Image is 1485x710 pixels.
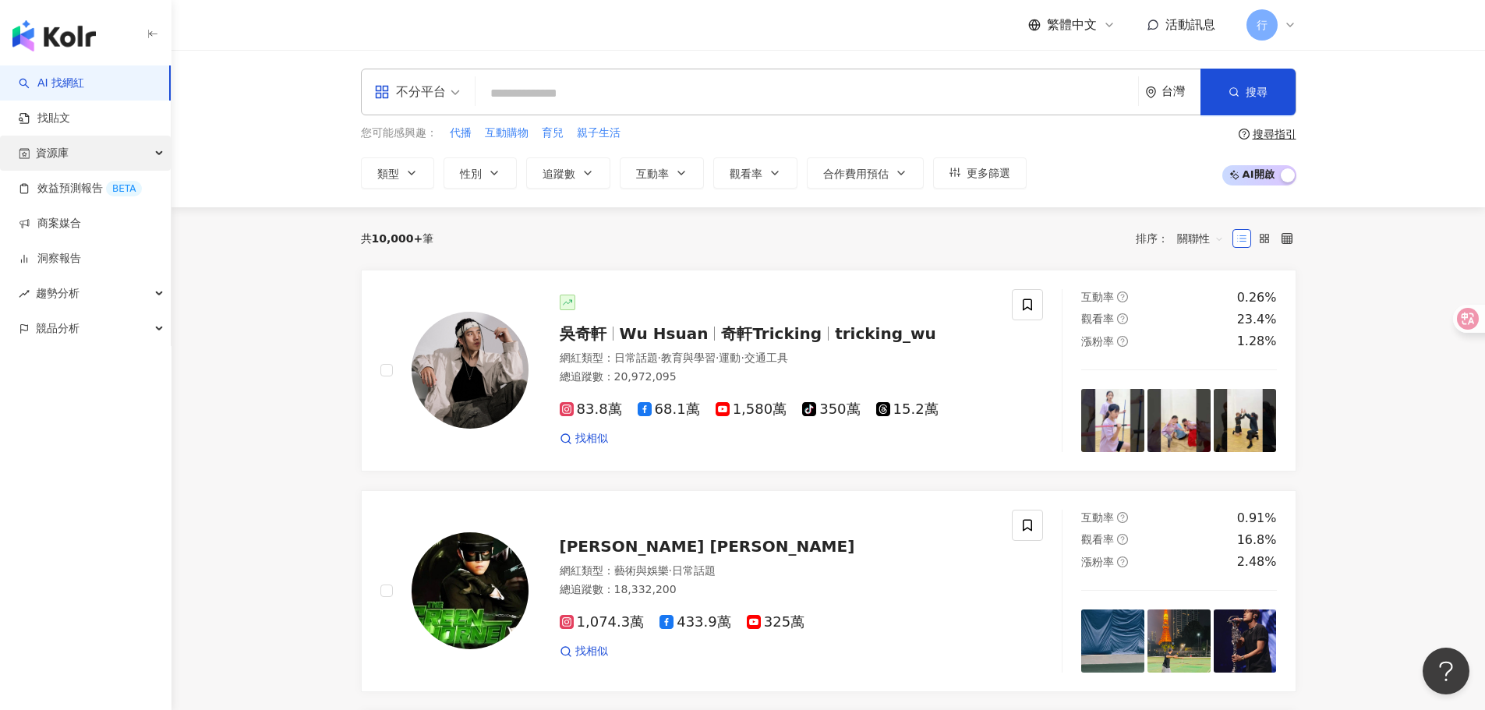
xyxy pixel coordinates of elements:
[1081,511,1114,524] span: 互動率
[19,251,81,267] a: 洞察報告
[1200,69,1296,115] button: 搜尋
[484,125,529,142] button: 互動購物
[412,312,529,429] img: KOL Avatar
[614,564,669,577] span: 藝術與娛樂
[1239,129,1250,140] span: question-circle
[541,125,564,142] button: 育兒
[412,532,529,649] img: KOL Avatar
[19,288,30,299] span: rise
[669,564,672,577] span: ·
[1237,311,1277,328] div: 23.4%
[460,168,482,180] span: 性別
[1081,291,1114,303] span: 互動率
[1246,86,1268,98] span: 搜尋
[1117,512,1128,523] span: question-circle
[361,490,1296,692] a: KOL Avatar[PERSON_NAME] [PERSON_NAME]網紅類型：藝術與娛樂·日常話題總追蹤數：18,332,2001,074.3萬433.9萬325萬找相似互動率questi...
[374,79,446,104] div: 不分平台
[560,431,608,447] a: 找相似
[1081,556,1114,568] span: 漲粉率
[19,111,70,126] a: 找貼文
[1165,17,1215,32] span: 活動訊息
[658,351,661,364] span: ·
[719,351,741,364] span: 運動
[450,125,472,141] span: 代播
[1081,609,1144,673] img: post-image
[1081,335,1114,348] span: 漲粉率
[576,125,621,142] button: 親子生活
[721,324,822,343] span: 奇軒Tricking
[1214,389,1277,452] img: post-image
[1177,226,1224,251] span: 關聯性
[1257,16,1268,34] span: 行
[1081,313,1114,325] span: 觀看率
[1237,333,1277,350] div: 1.28%
[361,270,1296,472] a: KOL Avatar吳奇軒Wu Hsuan奇軒Trickingtricking_wu網紅類型：日常話題·教育與學習·運動·交通工具總追蹤數：20,972,09583.8萬68.1萬1,580萬3...
[377,168,399,180] span: 類型
[1237,553,1277,570] div: 2.48%
[967,167,1010,179] span: 更多篩選
[716,401,787,418] span: 1,580萬
[1145,87,1157,98] span: environment
[1081,389,1144,452] img: post-image
[560,614,645,631] span: 1,074.3萬
[36,276,80,311] span: 趨勢分析
[19,181,142,196] a: 效益預測報告BETA
[933,157,1027,189] button: 更多篩選
[542,125,564,141] span: 育兒
[716,351,719,364] span: ·
[802,401,860,418] span: 350萬
[713,157,797,189] button: 觀看率
[36,311,80,346] span: 競品分析
[876,401,939,418] span: 15.2萬
[807,157,924,189] button: 合作費用預估
[449,125,472,142] button: 代播
[1117,291,1128,302] span: question-circle
[1253,128,1296,140] div: 搜尋指引
[543,168,575,180] span: 追蹤數
[361,232,434,245] div: 共 筆
[560,537,855,556] span: [PERSON_NAME] [PERSON_NAME]
[1161,85,1200,98] div: 台灣
[1081,533,1114,546] span: 觀看率
[361,157,434,189] button: 類型
[444,157,517,189] button: 性別
[620,324,709,343] span: Wu Hsuan
[741,351,744,364] span: ·
[1117,556,1128,567] span: question-circle
[1136,226,1232,251] div: 排序：
[672,564,716,577] span: 日常話題
[835,324,936,343] span: tricking_wu
[1117,534,1128,545] span: question-circle
[1237,289,1277,306] div: 0.26%
[638,401,700,418] span: 68.1萬
[361,125,437,141] span: 您可能感興趣：
[19,216,81,231] a: 商案媒合
[560,351,994,366] div: 網紅類型 ：
[485,125,529,141] span: 互動購物
[560,401,622,418] span: 83.8萬
[747,614,804,631] span: 325萬
[560,324,606,343] span: 吳奇軒
[577,125,621,141] span: 親子生活
[374,84,390,100] span: appstore
[560,582,994,598] div: 總追蹤數 ： 18,332,200
[575,644,608,659] span: 找相似
[1117,336,1128,347] span: question-circle
[1214,609,1277,673] img: post-image
[636,168,669,180] span: 互動率
[823,168,889,180] span: 合作費用預估
[614,351,658,364] span: 日常話題
[661,351,716,364] span: 教育與學習
[12,20,96,51] img: logo
[1237,532,1277,549] div: 16.8%
[744,351,788,364] span: 交通工具
[730,168,762,180] span: 觀看率
[620,157,704,189] button: 互動率
[1423,648,1469,694] iframe: Help Scout Beacon - Open
[372,232,423,245] span: 10,000+
[19,76,84,91] a: searchAI 找網紅
[659,614,731,631] span: 433.9萬
[526,157,610,189] button: 追蹤數
[575,431,608,447] span: 找相似
[1147,609,1211,673] img: post-image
